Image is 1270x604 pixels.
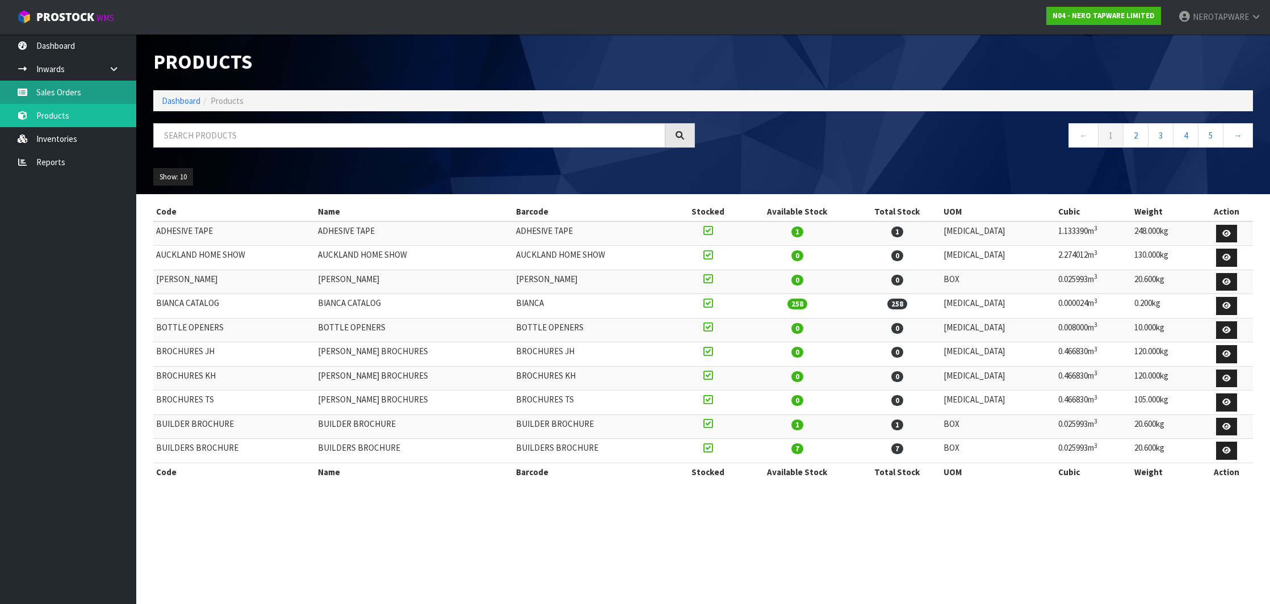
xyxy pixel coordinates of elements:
[153,168,193,186] button: Show: 10
[675,203,741,221] th: Stocked
[1131,203,1200,221] th: Weight
[1094,369,1097,377] sup: 3
[513,342,675,367] td: BROCHURES JH
[153,463,315,481] th: Code
[941,391,1055,415] td: [MEDICAL_DATA]
[1094,272,1097,280] sup: 3
[787,299,807,309] span: 258
[791,395,803,406] span: 0
[153,51,695,73] h1: Products
[1055,203,1132,221] th: Cubic
[513,414,675,439] td: BUILDER BROCHURE
[1055,463,1132,481] th: Cubic
[97,12,114,23] small: WMS
[891,420,903,430] span: 1
[791,323,803,334] span: 0
[891,443,903,454] span: 7
[153,221,315,246] td: ADHESIVE TAPE
[17,10,31,24] img: cube-alt.png
[941,366,1055,391] td: [MEDICAL_DATA]
[1131,342,1200,367] td: 120.000kg
[941,463,1055,481] th: UOM
[315,414,513,439] td: BUILDER BROCHURE
[891,347,903,358] span: 0
[712,123,1254,151] nav: Page navigation
[1131,246,1200,270] td: 130.000kg
[1053,11,1155,20] strong: N04 - NERO TAPWARE LIMITED
[941,414,1055,439] td: BOX
[153,246,315,270] td: AUCKLAND HOME SHOW
[1198,123,1223,148] a: 5
[891,395,903,406] span: 0
[941,246,1055,270] td: [MEDICAL_DATA]
[1055,270,1132,294] td: 0.025993m
[153,342,315,367] td: BROCHURES JH
[941,203,1055,221] th: UOM
[153,294,315,318] td: BIANCA CATALOG
[153,366,315,391] td: BROCHURES KH
[315,366,513,391] td: [PERSON_NAME] BROCHURES
[153,203,315,221] th: Code
[315,203,513,221] th: Name
[315,246,513,270] td: AUCKLAND HOME SHOW
[941,439,1055,463] td: BOX
[1123,123,1149,148] a: 2
[513,221,675,246] td: ADHESIVE TAPE
[791,443,803,454] span: 7
[941,270,1055,294] td: BOX
[153,123,665,148] input: Search products
[791,347,803,358] span: 0
[853,463,941,481] th: Total Stock
[1223,123,1253,148] a: →
[1098,123,1124,148] a: 1
[891,227,903,237] span: 1
[513,270,675,294] td: [PERSON_NAME]
[153,414,315,439] td: BUILDER BROCHURE
[1131,414,1200,439] td: 20.600kg
[1131,439,1200,463] td: 20.600kg
[513,366,675,391] td: BROCHURES KH
[513,439,675,463] td: BUILDERS BROCHURE
[1094,442,1097,450] sup: 3
[941,221,1055,246] td: [MEDICAL_DATA]
[513,318,675,342] td: BOTTLE OPENERS
[1200,203,1253,221] th: Action
[791,275,803,286] span: 0
[941,318,1055,342] td: [MEDICAL_DATA]
[1094,393,1097,401] sup: 3
[153,270,315,294] td: [PERSON_NAME]
[315,294,513,318] td: BIANCA CATALOG
[315,342,513,367] td: [PERSON_NAME] BROCHURES
[941,342,1055,367] td: [MEDICAL_DATA]
[741,463,853,481] th: Available Stock
[1131,463,1200,481] th: Weight
[675,463,741,481] th: Stocked
[887,299,907,309] span: 258
[1094,297,1097,305] sup: 3
[941,294,1055,318] td: [MEDICAL_DATA]
[791,227,803,237] span: 1
[1131,318,1200,342] td: 10.000kg
[315,270,513,294] td: [PERSON_NAME]
[1200,463,1253,481] th: Action
[513,203,675,221] th: Barcode
[153,439,315,463] td: BUILDERS BROCHURE
[791,250,803,261] span: 0
[1131,221,1200,246] td: 248.000kg
[1094,345,1097,353] sup: 3
[1131,294,1200,318] td: 0.200kg
[741,203,853,221] th: Available Stock
[36,10,94,24] span: ProStock
[891,371,903,382] span: 0
[853,203,941,221] th: Total Stock
[891,323,903,334] span: 0
[513,294,675,318] td: BIANCA
[1094,249,1097,257] sup: 3
[315,221,513,246] td: ADHESIVE TAPE
[153,391,315,415] td: BROCHURES TS
[1094,224,1097,232] sup: 3
[153,318,315,342] td: BOTTLE OPENERS
[1055,246,1132,270] td: 2.274012m
[1094,417,1097,425] sup: 3
[1131,270,1200,294] td: 20.600kg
